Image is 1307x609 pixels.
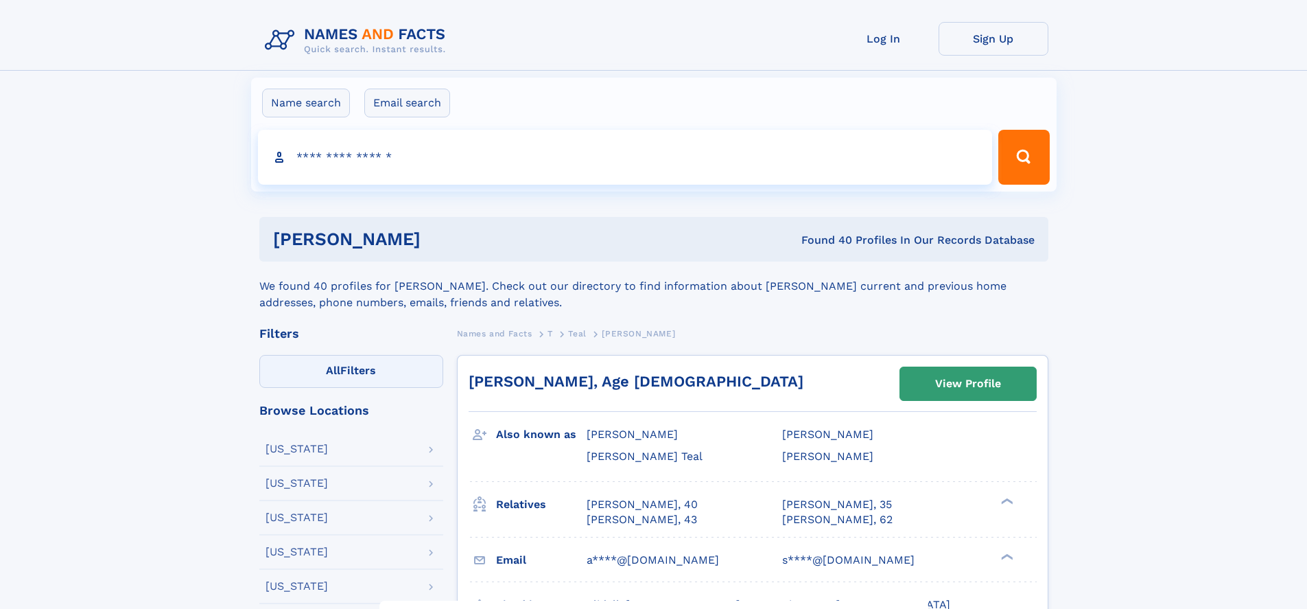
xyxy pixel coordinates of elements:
a: [PERSON_NAME], Age [DEMOGRAPHIC_DATA] [469,373,803,390]
div: Filters [259,328,443,340]
span: [PERSON_NAME] [782,428,873,441]
a: [PERSON_NAME], 62 [782,512,893,527]
div: We found 40 profiles for [PERSON_NAME]. Check out our directory to find information about [PERSON... [259,262,1048,311]
button: Search Button [998,130,1049,185]
div: [US_STATE] [266,478,328,489]
label: Name search [262,89,350,117]
div: [US_STATE] [266,512,328,523]
a: Log In [829,22,939,56]
div: Found 40 Profiles In Our Records Database [611,233,1035,248]
h3: Email [496,549,587,572]
span: [PERSON_NAME] Teal [587,450,703,463]
a: Teal [568,325,586,342]
div: [US_STATE] [266,581,328,592]
span: [PERSON_NAME] [587,428,678,441]
h1: [PERSON_NAME] [273,231,611,248]
div: View Profile [935,368,1001,400]
img: Logo Names and Facts [259,22,457,59]
div: [US_STATE] [266,547,328,558]
div: ❯ [998,552,1014,561]
a: Sign Up [939,22,1048,56]
span: [PERSON_NAME] [602,329,675,338]
a: [PERSON_NAME], 43 [587,512,697,527]
span: T [547,329,553,338]
a: Names and Facts [457,325,532,342]
a: View Profile [900,367,1036,400]
label: Filters [259,355,443,388]
span: Teal [568,329,586,338]
span: All [326,364,340,377]
div: [US_STATE] [266,444,328,455]
a: [PERSON_NAME], 40 [587,497,698,512]
h3: Relatives [496,493,587,516]
a: [PERSON_NAME], 35 [782,497,892,512]
input: search input [258,130,993,185]
span: [PERSON_NAME] [782,450,873,463]
div: ❯ [998,496,1014,505]
a: T [547,325,553,342]
div: Browse Locations [259,404,443,417]
label: Email search [364,89,450,117]
h3: Also known as [496,423,587,446]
